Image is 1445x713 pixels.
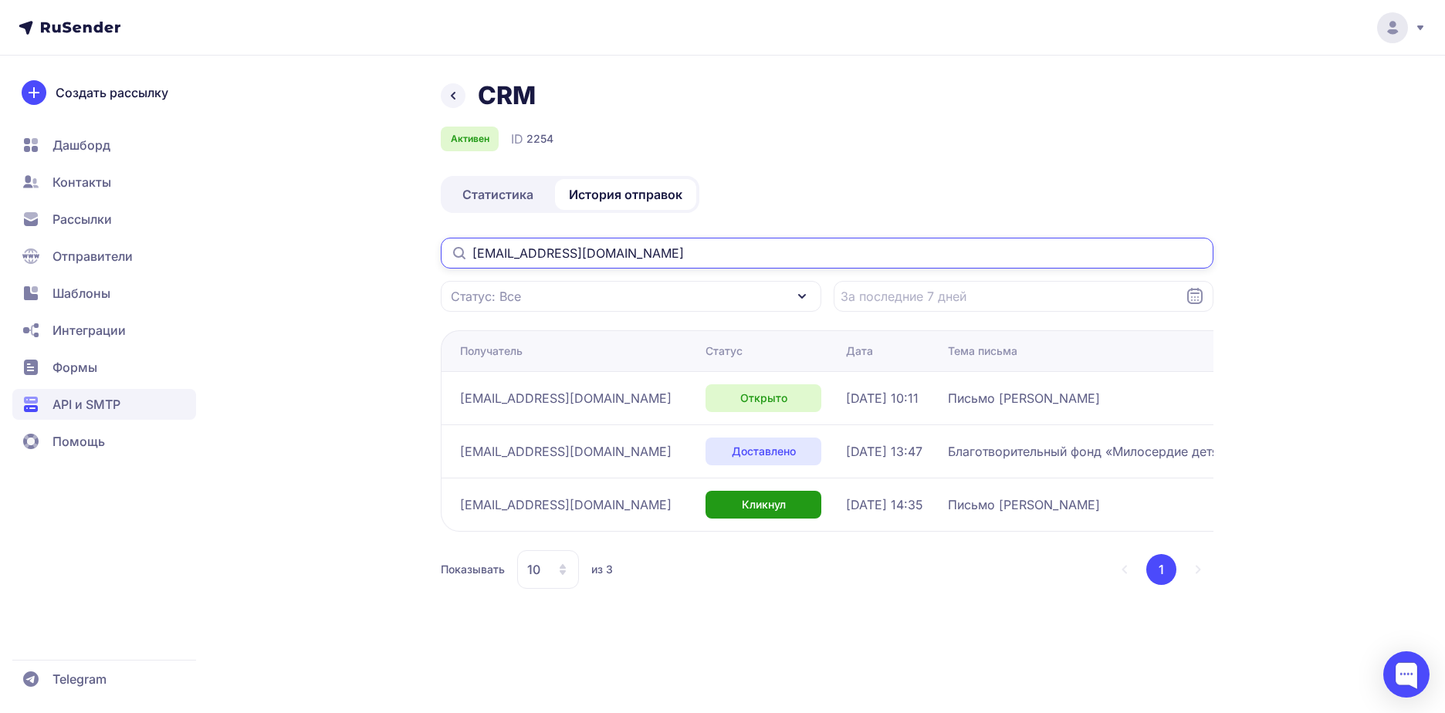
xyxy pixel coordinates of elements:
[742,497,786,512] span: Кликнул
[1146,554,1176,585] button: 1
[569,185,682,204] span: История отправок
[52,321,126,340] span: Интеграции
[462,185,533,204] span: Статистика
[846,389,919,407] span: [DATE] 10:11
[460,343,523,359] div: Получатель
[732,444,796,459] span: Доставлено
[948,389,1100,407] span: Письмо [PERSON_NAME]
[52,247,133,265] span: Отправители
[948,343,1017,359] div: Тема письма
[52,395,120,414] span: API и SMTP
[591,562,613,577] span: из 3
[706,343,743,359] div: Статус
[846,442,922,461] span: [DATE] 13:47
[846,343,873,359] div: Дата
[56,83,168,102] span: Создать рассылку
[52,136,110,154] span: Дашборд
[460,389,672,407] span: [EMAIL_ADDRESS][DOMAIN_NAME]
[460,442,672,461] span: [EMAIL_ADDRESS][DOMAIN_NAME]
[555,179,696,210] a: История отправок
[52,173,111,191] span: Контакты
[834,281,1214,312] input: Datepicker input
[451,287,521,306] span: Статус: Все
[527,560,540,579] span: 10
[441,238,1213,269] input: Поиск
[948,442,1334,461] span: Благотворительный фонд «Милосердие детям» / Отчет об использовании благотворительного пожертвования
[478,80,536,111] h1: CRM
[444,179,552,210] a: Статистика
[460,495,672,514] span: [EMAIL_ADDRESS][DOMAIN_NAME]
[526,131,553,147] span: 2254
[52,358,97,377] span: Формы
[12,664,196,694] a: Telegram
[52,284,110,302] span: Шаблоны
[511,130,553,148] div: ID
[846,495,923,514] span: [DATE] 14:35
[52,210,112,228] span: Рассылки
[948,495,1100,514] span: Письмо [PERSON_NAME]
[451,133,489,145] span: Активен
[52,432,105,451] span: Помощь
[441,562,505,577] span: Показывать
[52,670,107,688] span: Telegram
[740,390,787,406] span: Открыто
